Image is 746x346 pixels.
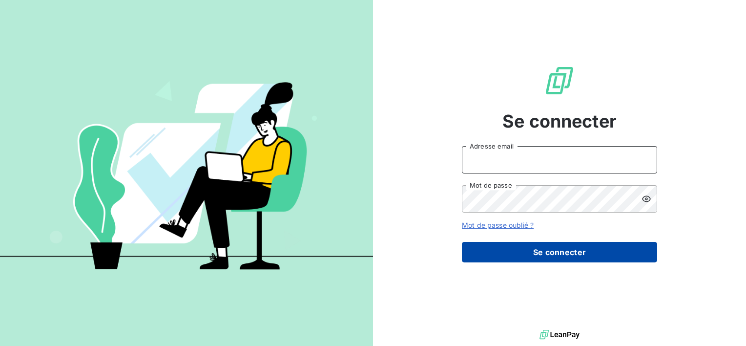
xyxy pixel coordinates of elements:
img: logo [539,327,580,342]
span: Se connecter [502,108,617,134]
input: placeholder [462,146,657,173]
img: Logo LeanPay [544,65,575,96]
a: Mot de passe oublié ? [462,221,534,229]
button: Se connecter [462,242,657,262]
